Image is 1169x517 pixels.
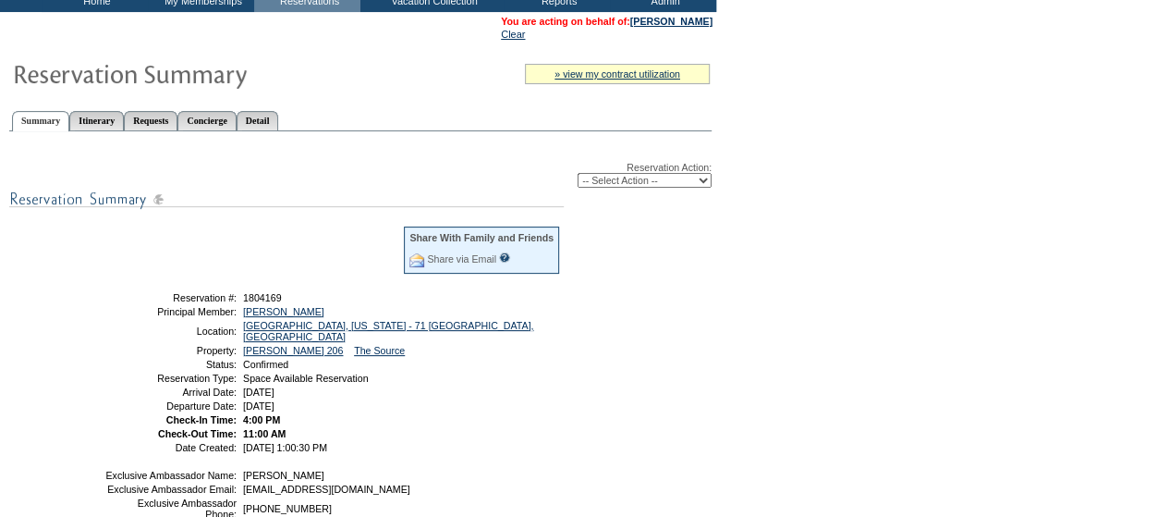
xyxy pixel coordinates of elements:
[427,253,496,265] a: Share via Email
[166,414,237,425] strong: Check-In Time:
[243,320,533,342] a: [GEOGRAPHIC_DATA], [US_STATE] - 71 [GEOGRAPHIC_DATA], [GEOGRAPHIC_DATA]
[104,320,237,342] td: Location:
[243,414,280,425] span: 4:00 PM
[9,162,712,188] div: Reservation Action:
[104,292,237,303] td: Reservation #:
[104,484,237,495] td: Exclusive Ambassador Email:
[243,428,286,439] span: 11:00 AM
[243,484,410,495] span: [EMAIL_ADDRESS][DOMAIN_NAME]
[554,68,680,80] a: » view my contract utilization
[12,111,69,131] a: Summary
[104,306,237,317] td: Principal Member:
[104,345,237,356] td: Property:
[12,55,382,92] img: Reservaton Summary
[501,29,525,40] a: Clear
[243,373,368,384] span: Space Available Reservation
[104,442,237,453] td: Date Created:
[499,252,510,263] input: What is this?
[104,373,237,384] td: Reservation Type:
[630,16,712,27] a: [PERSON_NAME]
[104,387,237,398] td: Arrival Date:
[243,400,274,412] span: [DATE]
[243,442,327,453] span: [DATE] 1:00:30 PM
[354,345,405,356] a: The Source
[243,387,274,398] span: [DATE]
[104,470,237,481] td: Exclusive Ambassador Name:
[124,111,177,130] a: Requests
[104,400,237,412] td: Departure Date:
[243,503,332,514] span: [PHONE_NUMBER]
[409,232,554,243] div: Share With Family and Friends
[501,16,712,27] span: You are acting on behalf of:
[158,428,237,439] strong: Check-Out Time:
[243,345,343,356] a: [PERSON_NAME] 206
[243,359,288,370] span: Confirmed
[69,111,124,130] a: Itinerary
[9,188,564,211] img: subTtlResSummary.gif
[243,470,324,481] span: [PERSON_NAME]
[104,359,237,370] td: Status:
[243,292,282,303] span: 1804169
[177,111,236,130] a: Concierge
[237,111,279,130] a: Detail
[243,306,324,317] a: [PERSON_NAME]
